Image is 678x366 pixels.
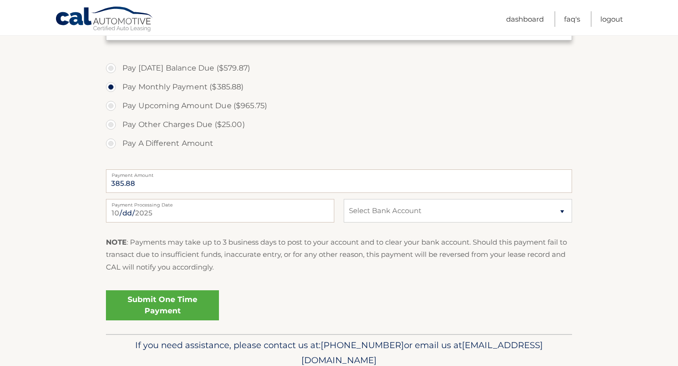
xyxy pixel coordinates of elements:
label: Pay A Different Amount [106,134,572,153]
strong: NOTE [106,238,127,247]
label: Pay Upcoming Amount Due ($965.75) [106,96,572,115]
a: Logout [600,11,623,27]
p: : Payments may take up to 3 business days to post to your account and to clear your bank account.... [106,236,572,273]
label: Payment Processing Date [106,199,334,207]
input: Payment Date [106,199,334,223]
a: Submit One Time Payment [106,290,219,320]
span: [PHONE_NUMBER] [321,340,404,350]
a: FAQ's [564,11,580,27]
label: Payment Amount [106,169,572,177]
a: Cal Automotive [55,6,154,33]
input: Payment Amount [106,169,572,193]
label: Pay [DATE] Balance Due ($579.87) [106,59,572,78]
label: Pay Monthly Payment ($385.88) [106,78,572,96]
a: Dashboard [506,11,544,27]
label: Pay Other Charges Due ($25.00) [106,115,572,134]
